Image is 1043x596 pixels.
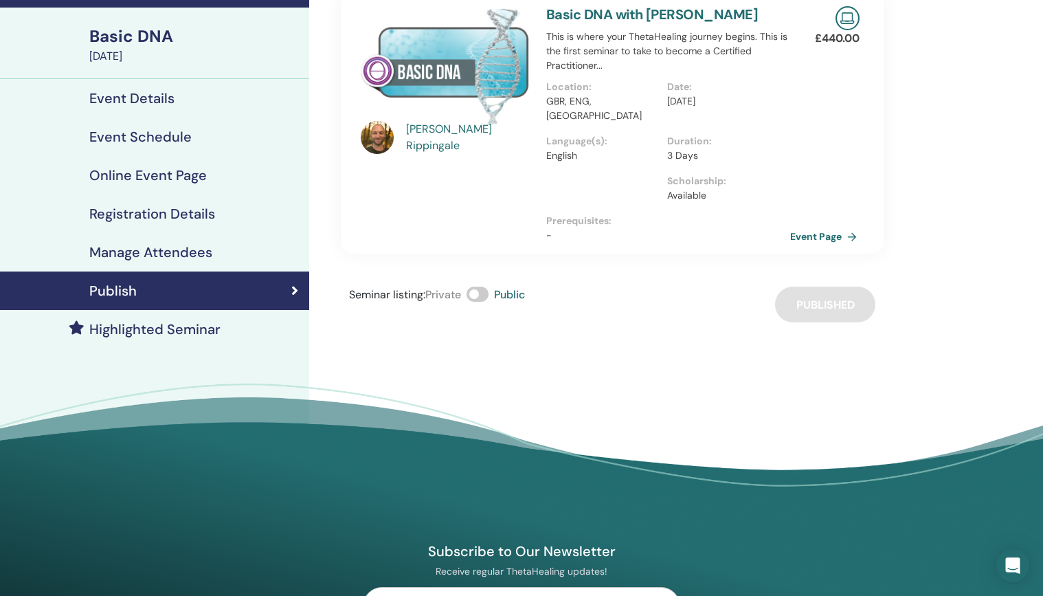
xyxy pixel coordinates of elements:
p: Language(s) : [546,134,659,148]
img: Live Online Seminar [835,6,860,30]
p: GBR, ENG, [GEOGRAPHIC_DATA] [546,94,659,123]
span: Public [494,287,525,302]
h4: Event Schedule [89,129,192,145]
div: Basic DNA [89,25,301,48]
p: Available [667,188,780,203]
p: - [546,228,788,243]
img: default.jpg [361,121,394,154]
h4: Highlighted Seminar [89,321,221,338]
p: Receive regular ThetaHealing updates! [363,565,680,577]
a: Basic DNA with [PERSON_NAME] [546,5,758,23]
p: Date : [667,80,780,94]
a: Basic DNA[DATE] [81,25,309,65]
div: [DATE] [89,48,301,65]
p: 3 Days [667,148,780,163]
p: [DATE] [667,94,780,109]
a: [PERSON_NAME] Rippingale [406,121,533,154]
p: Duration : [667,134,780,148]
h4: Subscribe to Our Newsletter [363,542,680,560]
img: Basic DNA [361,6,530,125]
h4: Online Event Page [89,167,207,184]
h4: Event Details [89,90,175,107]
p: Scholarship : [667,174,780,188]
p: This is where your ThetaHealing journey begins. This is the first seminar to take to become a Cer... [546,30,788,73]
p: £ 440.00 [815,30,860,47]
p: Location : [546,80,659,94]
p: Prerequisites : [546,214,788,228]
p: English [546,148,659,163]
div: Open Intercom Messenger [996,549,1029,582]
a: Event Page [790,226,862,247]
h4: Publish [89,283,137,299]
span: Private [425,287,461,302]
h4: Registration Details [89,206,215,222]
h4: Manage Attendees [89,244,212,261]
span: Seminar listing : [349,287,425,302]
